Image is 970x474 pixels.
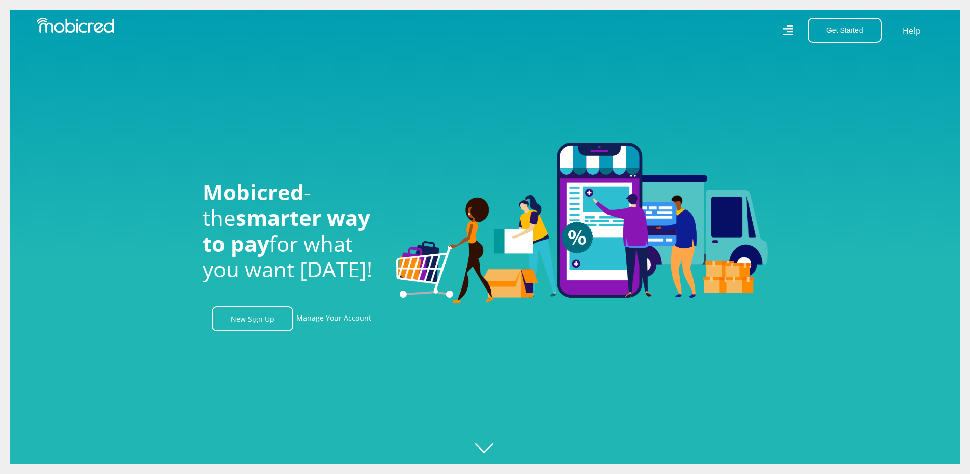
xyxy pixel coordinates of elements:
span: smarter way to pay [203,203,370,257]
img: Welcome to Mobicred [396,143,768,304]
span: Mobicred [203,177,304,206]
a: New Sign Up [212,306,293,331]
a: Help [902,24,921,37]
h1: - the for what you want [DATE]! [203,179,381,282]
a: Manage Your Account [296,306,371,331]
button: Get Started [808,18,882,43]
img: Mobicred [37,18,114,33]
